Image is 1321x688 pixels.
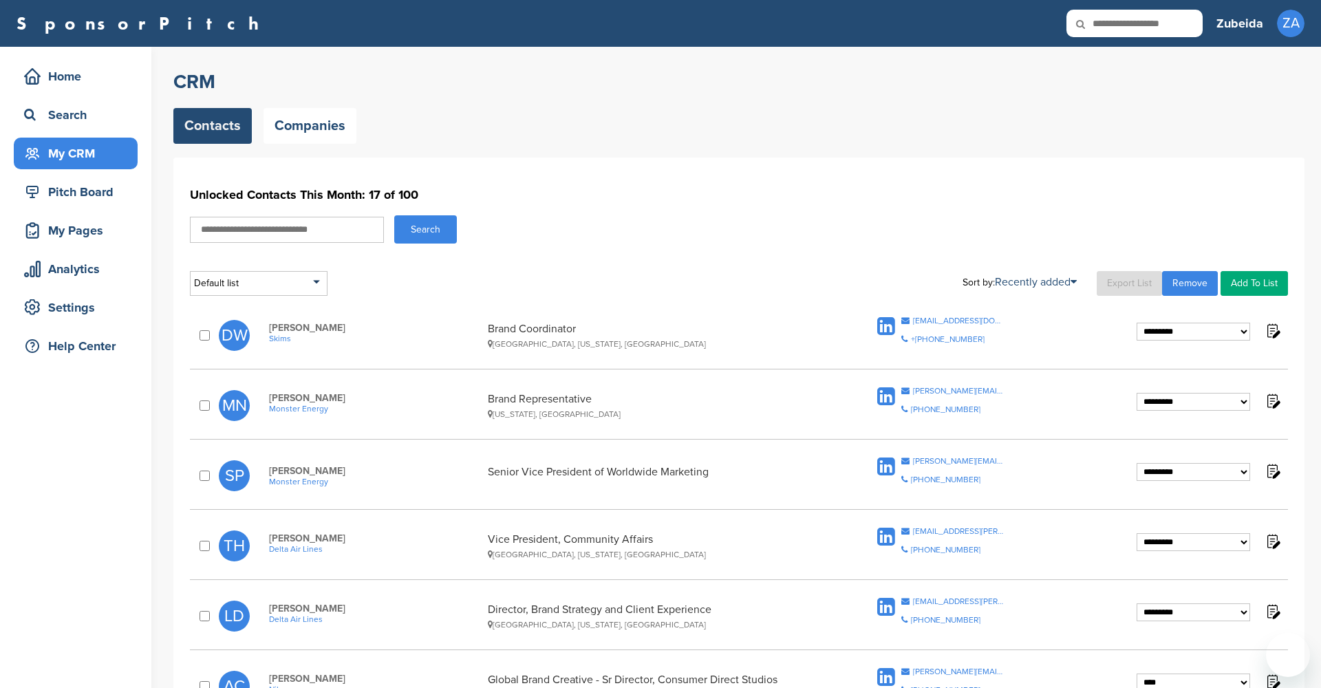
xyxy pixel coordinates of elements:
[14,292,138,323] a: Settings
[21,64,138,89] div: Home
[14,176,138,208] a: Pitch Board
[269,322,481,334] span: [PERSON_NAME]
[1277,10,1304,37] span: ZA
[488,322,821,349] div: Brand Coordinator
[219,460,250,491] span: SP
[1216,14,1263,33] h3: Zubeida
[963,277,1077,288] div: Sort by:
[1097,271,1162,296] a: Export List
[1162,271,1218,296] a: Remove
[488,339,821,349] div: [GEOGRAPHIC_DATA], [US_STATE], [GEOGRAPHIC_DATA]
[488,550,821,559] div: [GEOGRAPHIC_DATA], [US_STATE], [GEOGRAPHIC_DATA]
[911,546,980,554] div: [PHONE_NUMBER]
[190,182,1288,207] h1: Unlocked Contacts This Month: 17 of 100
[913,316,1005,325] div: [EMAIL_ADDRESS][DOMAIN_NAME]
[911,405,980,413] div: [PHONE_NUMBER]
[1264,392,1281,409] img: Notes
[219,320,250,351] span: DW
[21,334,138,358] div: Help Center
[911,475,980,484] div: [PHONE_NUMBER]
[488,620,821,630] div: [GEOGRAPHIC_DATA], [US_STATE], [GEOGRAPHIC_DATA]
[14,61,138,92] a: Home
[21,141,138,166] div: My CRM
[269,392,481,404] span: [PERSON_NAME]
[269,603,481,614] span: [PERSON_NAME]
[21,103,138,127] div: Search
[488,533,821,559] div: Vice President, Community Affairs
[21,295,138,320] div: Settings
[1216,8,1263,39] a: Zubeida
[911,616,980,624] div: [PHONE_NUMBER]
[1264,533,1281,550] img: Notes
[269,334,481,343] a: Skims
[488,392,821,419] div: Brand Representative
[269,544,481,554] a: Delta Air Lines
[173,108,252,144] a: Contacts
[1264,322,1281,339] img: Notes
[21,257,138,281] div: Analytics
[913,667,1005,676] div: [PERSON_NAME][EMAIL_ADDRESS][PERSON_NAME][DOMAIN_NAME]
[269,465,481,477] span: [PERSON_NAME]
[1221,271,1288,296] a: Add To List
[1266,633,1310,677] iframe: Button to launch messaging window
[488,465,821,486] div: Senior Vice President of Worldwide Marketing
[911,335,985,343] div: +[PHONE_NUMBER]
[14,253,138,285] a: Analytics
[190,271,327,296] div: Default list
[913,387,1005,395] div: [PERSON_NAME][EMAIL_ADDRESS][PERSON_NAME][DOMAIN_NAME]
[21,218,138,243] div: My Pages
[913,597,1005,605] div: [EMAIL_ADDRESS][PERSON_NAME][DOMAIN_NAME]
[14,215,138,246] a: My Pages
[219,601,250,632] span: LD
[14,330,138,362] a: Help Center
[488,409,821,419] div: [US_STATE], [GEOGRAPHIC_DATA]
[17,14,268,32] a: SponsorPitch
[219,390,250,421] span: MN
[219,530,250,561] span: TH
[173,69,1304,94] h2: CRM
[269,614,481,624] a: Delta Air Lines
[913,457,1005,465] div: [PERSON_NAME][EMAIL_ADDRESS][PERSON_NAME][DOMAIN_NAME]
[394,215,457,244] button: Search
[1264,603,1281,620] img: Notes
[21,180,138,204] div: Pitch Board
[1264,462,1281,480] img: Notes
[269,673,481,685] span: [PERSON_NAME]
[269,477,481,486] a: Monster Energy
[913,527,1005,535] div: [EMAIL_ADDRESS][PERSON_NAME][DOMAIN_NAME]
[14,99,138,131] a: Search
[995,275,1077,289] a: Recently added
[269,404,481,413] a: Monster Energy
[488,603,821,630] div: Director, Brand Strategy and Client Experience
[264,108,356,144] a: Companies
[14,138,138,169] a: My CRM
[269,533,481,544] span: [PERSON_NAME]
